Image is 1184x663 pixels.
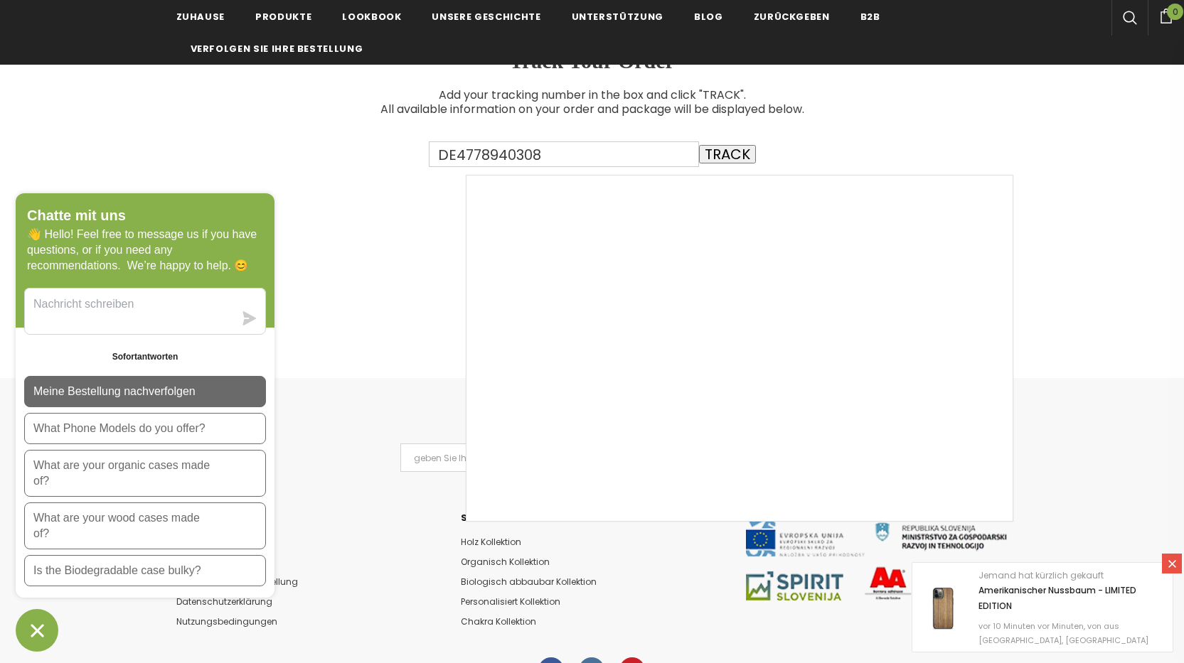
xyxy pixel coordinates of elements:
[694,10,723,23] span: Blog
[176,10,225,23] span: Zuhause
[699,145,756,163] input: TRACK
[461,576,597,588] span: Biologisch abbaubar Kollektion
[461,615,536,627] span: Chakra Kollektion
[11,193,279,652] inbox-online-store-chat: Onlineshop-Chat von Shopify
[432,10,540,23] span: Unsere Geschichte
[461,595,560,608] span: Personalisiert Kollektion
[187,88,998,117] p: Add your tracking number in the box and click "TRACK". All available information on your order an...
[745,515,1008,600] img: Javni Razpis
[978,620,1148,646] span: vor 10 Minuten vor Minuten, von aus [GEOGRAPHIC_DATA], [GEOGRAPHIC_DATA]
[461,536,521,548] span: Holz Kollektion
[342,10,401,23] span: Lookbook
[461,592,560,612] a: Personalisiert Kollektion
[400,443,671,472] input: Email Address
[1148,6,1184,23] a: 0
[176,572,298,592] a: Verfolgen Sie Ihre Bestellung
[461,552,550,572] a: Organisch Kollektion
[461,511,491,524] span: SHOP
[860,10,880,23] span: B2B
[978,569,1104,581] span: Jemand hat kürzlich gekauft
[1167,4,1183,20] span: 0
[572,10,663,23] span: Unterstützung
[461,532,521,552] a: Holz Kollektion
[191,42,363,55] span: Verfolgen Sie Ihre Bestellung
[461,556,550,568] span: Organisch Kollektion
[754,10,830,23] span: Zurückgeben
[255,10,311,23] span: Produkte
[978,584,1136,612] a: Amerikanischer Nussbaum - LIMITED EDITION
[191,32,363,64] a: Verfolgen Sie Ihre Bestellung
[176,576,298,588] span: Verfolgen Sie Ihre Bestellung
[745,551,1008,563] a: Javni razpis
[461,572,597,592] a: Biologisch abbaubar Kollektion
[461,612,536,632] a: Chakra Kollektion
